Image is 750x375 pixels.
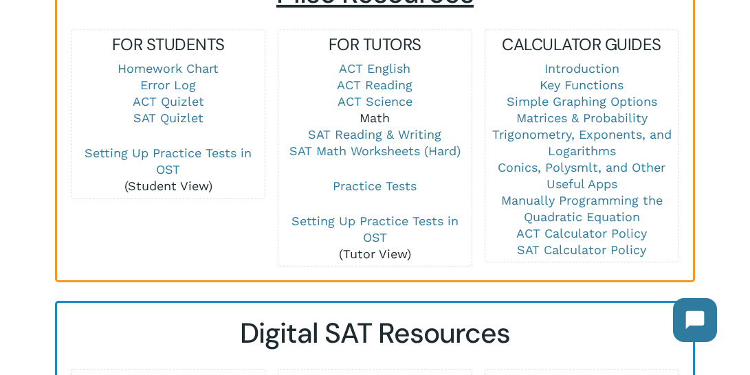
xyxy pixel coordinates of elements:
h5: FOR TUTORS [278,34,472,56]
a: Manually Programming the Quadratic Equation [501,193,663,224]
a: ACT Reading [337,78,412,92]
a: ACT Science [338,94,412,109]
a: ACT English [339,61,410,76]
a: ACT Quizlet [133,94,204,109]
a: Setting Up Practice Tests in OST [85,146,252,177]
a: Introduction [544,61,619,76]
a: Conics, Polysmlt, and Other Useful Apps [498,160,665,191]
h5: FOR STUDENTS [71,34,265,56]
iframe: Chatbot [659,284,731,356]
a: SAT Quizlet [133,111,203,125]
a: SAT Calculator Policy [517,242,646,257]
a: Homework Chart [118,61,219,76]
a: Practice Tests [333,179,417,193]
p: (Student View) [71,145,265,194]
a: Simple Graphing Options [507,94,657,109]
a: Key Functions [540,78,624,92]
a: SAT Math Worksheets (Hard) [289,144,461,158]
h2: Digital SAT Resources [71,317,679,350]
h5: CALCULATOR GUIDES [485,34,679,56]
a: SAT Reading & Writing [308,127,441,141]
a: Trigonometry, Exponents, and Logarithms [492,127,672,158]
a: ACT Calculator Policy [516,226,647,240]
a: Matrices & Probability [516,111,648,125]
p: (Tutor View) [278,213,472,262]
a: Error Log [140,78,196,92]
a: Setting Up Practice Tests in OST [291,214,459,245]
a: Math [360,111,390,125]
